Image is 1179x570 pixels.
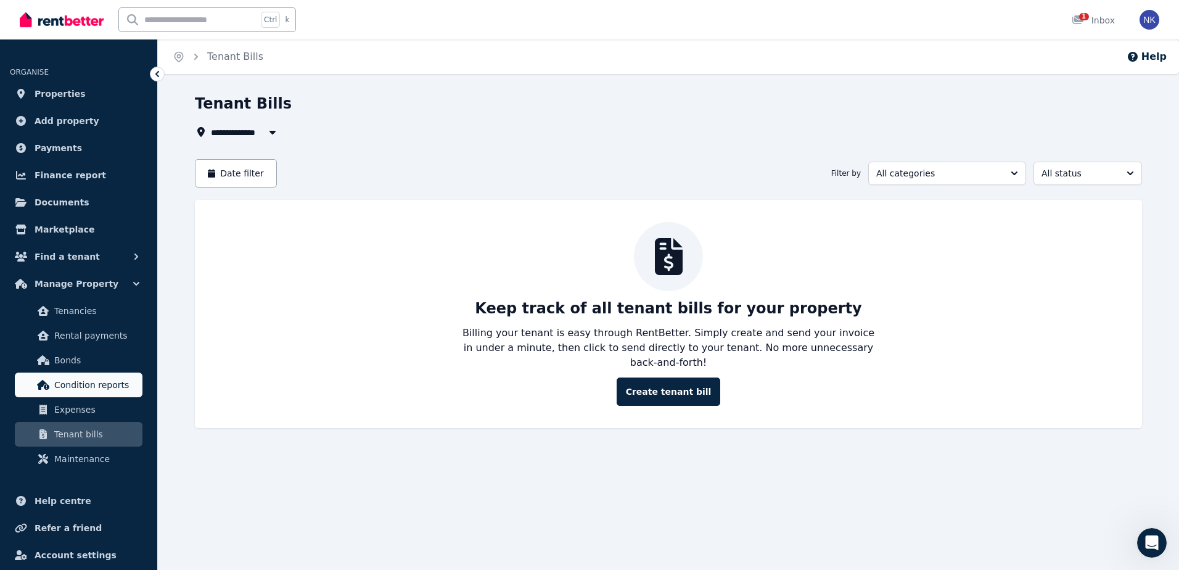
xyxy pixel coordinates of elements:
[10,109,147,133] a: Add property
[54,452,138,466] span: Maintenance
[1140,10,1159,30] img: Nusret Kose
[164,442,196,467] span: disappointed reaction
[10,68,49,76] span: ORGANISE
[461,326,876,370] p: Billing your tenant is easy through RentBetter. Simply create and send your invoice in under a mi...
[10,516,147,540] a: Refer a friend
[371,5,394,28] button: Collapse window
[35,521,102,535] span: Refer a friend
[35,249,100,264] span: Find a tenant
[54,328,138,343] span: Rental payments
[203,442,221,467] span: 😐
[475,299,862,318] p: Keep track of all tenant bills for your property
[35,141,82,155] span: Payments
[20,10,104,29] img: RentBetter
[35,548,117,563] span: Account settings
[10,271,147,296] button: Manage Property
[831,168,861,178] span: Filter by
[15,373,142,397] a: Condition reports
[35,168,106,183] span: Finance report
[394,5,416,27] div: Close
[35,222,94,237] span: Marketplace
[10,217,147,242] a: Marketplace
[54,402,138,417] span: Expenses
[10,489,147,513] a: Help centre
[15,430,409,444] div: Did this answer your question?
[235,442,253,467] span: 😃
[10,163,147,188] a: Finance report
[35,86,86,101] span: Properties
[15,299,142,323] a: Tenancies
[1079,13,1089,20] span: 1
[35,114,99,128] span: Add property
[1033,162,1142,185] button: All status
[8,5,31,28] button: go back
[54,378,138,392] span: Condition reports
[35,276,118,291] span: Manage Property
[10,244,147,269] button: Find a tenant
[158,39,278,74] nav: Breadcrumb
[228,442,260,467] span: smiley reaction
[1137,528,1167,558] iframe: Intercom live chat
[54,353,138,368] span: Bonds
[261,12,280,28] span: Ctrl
[171,442,189,467] span: 😞
[15,447,142,471] a: Maintenance
[196,442,228,467] span: neutral face reaction
[54,427,138,442] span: Tenant bills
[1127,49,1167,64] button: Help
[195,159,277,188] button: Date filter
[15,422,142,447] a: Tenant bills
[10,81,147,106] a: Properties
[54,304,138,318] span: Tenancies
[35,494,91,508] span: Help centre
[35,195,89,210] span: Documents
[1072,14,1115,27] div: Inbox
[876,167,1001,180] span: All categories
[10,190,147,215] a: Documents
[195,94,292,114] h1: Tenant Bills
[868,162,1026,185] button: All categories
[617,378,721,406] button: Create tenant bill
[15,348,142,373] a: Bonds
[207,51,263,62] a: Tenant Bills
[10,136,147,160] a: Payments
[15,397,142,422] a: Expenses
[15,323,142,348] a: Rental payments
[10,543,147,568] a: Account settings
[163,482,261,492] a: Open in help center
[285,15,289,25] span: k
[1041,167,1117,180] span: All status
